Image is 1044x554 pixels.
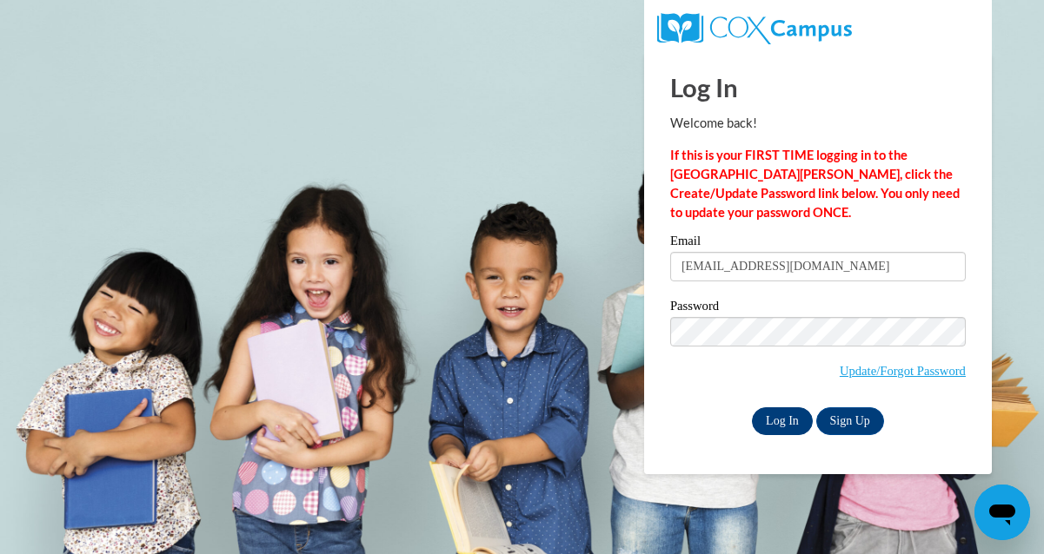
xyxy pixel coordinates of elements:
[816,407,884,435] a: Sign Up
[670,114,966,133] p: Welcome back!
[670,69,966,105] h1: Log In
[670,234,966,252] label: Email
[752,407,813,435] input: Log In
[840,364,966,378] a: Update/Forgot Password
[657,13,852,44] img: COX Campus
[670,300,966,317] label: Password
[974,485,1030,540] iframe: Button to launch messaging window
[670,148,960,220] strong: If this is your FIRST TIME logging in to the [GEOGRAPHIC_DATA][PERSON_NAME], click the Create/Upd...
